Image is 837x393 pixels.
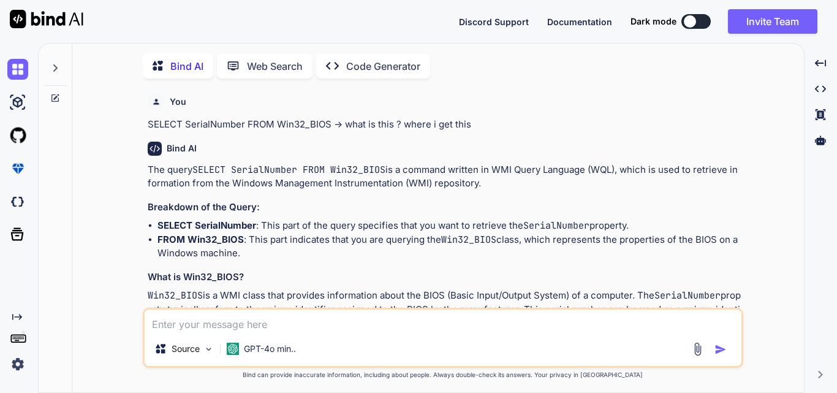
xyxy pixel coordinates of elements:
code: Win32_BIOS [148,289,203,302]
img: Bind AI [10,10,83,28]
h6: You [170,96,186,108]
p: Bind AI [170,59,203,74]
img: attachment [691,342,705,356]
img: ai-studio [7,92,28,113]
button: Documentation [547,15,612,28]
button: Invite Team [728,9,817,34]
code: SerialNumber [523,219,589,232]
span: Documentation [547,17,612,27]
li: : This part indicates that you are querying the class, which represents the properties of the BIO... [157,233,741,261]
img: premium [7,158,28,179]
img: GPT-4o mini [227,343,239,355]
code: SerialNumber [654,289,721,302]
strong: FROM Win32_BIOS [157,234,244,245]
p: Bind can provide inaccurate information, including about people. Always double-check its answers.... [143,370,743,380]
img: githubLight [7,125,28,146]
span: Dark mode [631,15,676,28]
code: SELECT SerialNumber FROM Win32_BIOS [192,164,385,176]
img: chat [7,59,28,80]
span: Discord Support [459,17,529,27]
img: Pick Models [203,344,214,354]
button: Discord Support [459,15,529,28]
p: The query is a command written in WMI Query Language (WQL), which is used to retrieve information... [148,163,741,191]
p: GPT-4o min.. [244,343,296,355]
p: SELECT SerialNumber FROM Win32_BIOS -> what is this ? where i get this [148,118,741,132]
img: icon [714,343,727,356]
p: Code Generator [346,59,420,74]
p: is a WMI class that provides information about the BIOS (Basic Input/Output System) of a computer... [148,289,741,330]
p: Source [172,343,200,355]
h3: Breakdown of the Query: [148,200,741,215]
h6: Bind AI [167,142,197,155]
strong: SELECT SerialNumber [157,219,256,231]
h3: What is Win32_BIOS? [148,270,741,284]
code: Win32_BIOS [441,234,496,246]
p: Web Search [247,59,303,74]
img: darkCloudIdeIcon [7,191,28,212]
img: settings [7,354,28,375]
li: : This part of the query specifies that you want to retrieve the property. [157,219,741,233]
